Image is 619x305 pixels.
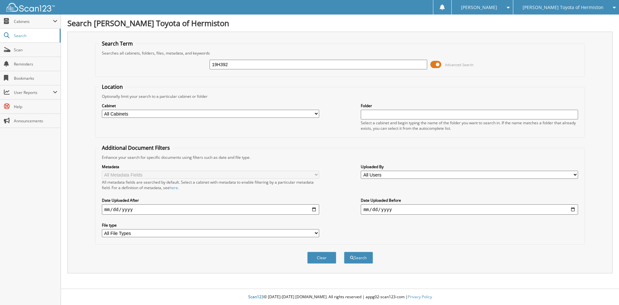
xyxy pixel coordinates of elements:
[102,222,319,228] label: File type
[248,294,264,300] span: Scan123
[14,33,56,38] span: Search
[102,179,319,190] div: All metadata fields are searched by default. Select a cabinet with metadata to enable filtering b...
[67,18,613,28] h1: Search [PERSON_NAME] Toyota of Hermiston
[523,5,604,9] span: [PERSON_NAME] Toyota of Hermiston
[361,164,578,169] label: Uploaded By
[61,289,619,305] div: © [DATE]-[DATE] [DOMAIN_NAME]. All rights reserved | appg02-scan123-com |
[14,90,53,95] span: User Reports
[99,50,582,56] div: Searches all cabinets, folders, files, metadata, and keywords
[99,94,582,99] div: Optionally limit your search to a particular cabinet or folder
[587,274,619,305] iframe: Chat Widget
[99,155,582,160] div: Enhance your search for specific documents using filters such as date and file type.
[102,164,319,169] label: Metadata
[14,19,53,24] span: Cabinets
[102,204,319,215] input: start
[102,103,319,108] label: Cabinet
[102,198,319,203] label: Date Uploaded After
[361,120,578,131] div: Select a cabinet and begin typing the name of the folder you want to search in. If the name match...
[14,61,57,67] span: Reminders
[99,83,126,90] legend: Location
[14,47,57,53] span: Scan
[14,118,57,124] span: Announcements
[6,3,55,12] img: scan123-logo-white.svg
[170,185,178,190] a: here
[445,62,474,67] span: Advanced Search
[408,294,432,300] a: Privacy Policy
[14,104,57,109] span: Help
[99,40,136,47] legend: Search Term
[99,144,173,151] legend: Additional Document Filters
[14,76,57,81] span: Bookmarks
[361,198,578,203] label: Date Uploaded Before
[344,252,373,264] button: Search
[361,204,578,215] input: end
[361,103,578,108] label: Folder
[461,5,497,9] span: [PERSON_NAME]
[307,252,336,264] button: Clear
